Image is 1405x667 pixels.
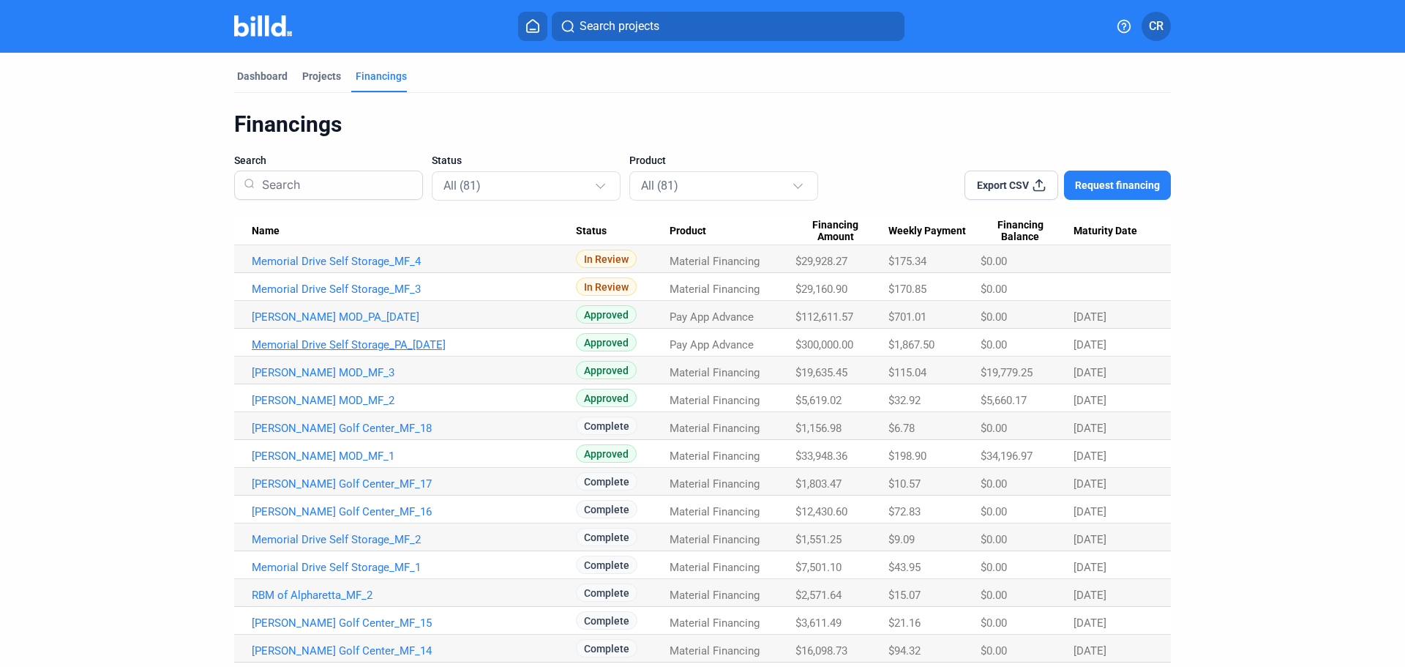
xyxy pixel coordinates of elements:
[1074,225,1153,238] div: Maturity Date
[981,533,1007,546] span: $0.00
[1074,338,1106,351] span: [DATE]
[670,225,706,238] span: Product
[234,111,1171,138] div: Financings
[670,366,760,379] span: Material Financing
[1074,366,1106,379] span: [DATE]
[795,644,847,657] span: $16,098.73
[1074,422,1106,435] span: [DATE]
[888,477,921,491] span: $10.57
[981,561,1007,574] span: $0.00
[964,171,1058,200] button: Export CSV
[576,444,637,463] span: Approved
[576,472,637,491] span: Complete
[888,450,926,463] span: $198.90
[576,333,637,351] span: Approved
[1064,171,1171,200] button: Request financing
[670,616,760,630] span: Material Financing
[981,616,1007,630] span: $0.00
[629,153,666,168] span: Product
[670,422,760,435] span: Material Financing
[576,584,637,602] span: Complete
[888,644,921,657] span: $94.32
[252,589,576,602] a: RBM of Alpharetta_MF_2
[670,477,760,491] span: Material Financing
[356,69,407,83] div: Financings
[981,219,1060,244] span: Financing Balance
[795,338,853,351] span: $300,000.00
[432,153,462,168] span: Status
[576,305,637,324] span: Approved
[888,422,915,435] span: $6.78
[977,178,1029,193] span: Export CSV
[888,338,934,351] span: $1,867.50
[576,417,637,435] span: Complete
[576,361,637,379] span: Approved
[670,338,754,351] span: Pay App Advance
[443,179,481,193] mat-select-trigger: All (81)
[981,283,1007,296] span: $0.00
[981,589,1007,602] span: $0.00
[670,255,760,268] span: Material Financing
[252,283,576,296] a: Memorial Drive Self Storage_MF_3
[888,255,926,268] span: $175.34
[580,18,659,35] span: Search projects
[641,179,678,193] mat-select-trigger: All (81)
[670,450,760,463] span: Material Financing
[795,255,847,268] span: $29,928.27
[670,310,754,324] span: Pay App Advance
[252,561,576,574] a: Memorial Drive Self Storage_MF_1
[252,533,576,546] a: Memorial Drive Self Storage_MF_2
[795,310,853,324] span: $112,611.57
[981,422,1007,435] span: $0.00
[1074,644,1106,657] span: [DATE]
[234,15,292,37] img: Billd Company Logo
[576,277,637,296] span: In Review
[981,477,1007,491] span: $0.00
[1149,18,1164,35] span: CR
[981,450,1033,463] span: $34,196.97
[981,338,1007,351] span: $0.00
[888,533,915,546] span: $9.09
[888,589,921,602] span: $15.07
[888,561,921,574] span: $43.95
[981,644,1007,657] span: $0.00
[670,225,795,238] div: Product
[252,366,576,379] a: [PERSON_NAME] MOD_MF_3
[252,422,576,435] a: [PERSON_NAME] Golf Center_MF_18
[670,505,760,518] span: Material Financing
[795,394,842,407] span: $5,619.02
[795,477,842,491] span: $1,803.47
[252,394,576,407] a: [PERSON_NAME] MOD_MF_2
[576,639,637,657] span: Complete
[252,255,576,268] a: Memorial Drive Self Storage_MF_4
[981,255,1007,268] span: $0.00
[1075,178,1160,193] span: Request financing
[1074,450,1106,463] span: [DATE]
[795,450,847,463] span: $33,948.36
[1074,394,1106,407] span: [DATE]
[981,394,1027,407] span: $5,660.17
[795,616,842,630] span: $3,611.49
[252,616,576,630] a: [PERSON_NAME] Golf Center_MF_15
[888,394,921,407] span: $32.92
[1074,310,1106,324] span: [DATE]
[1074,225,1137,238] span: Maturity Date
[252,450,576,463] a: [PERSON_NAME] MOD_MF_1
[252,644,576,657] a: [PERSON_NAME] Golf Center_MF_14
[252,310,576,324] a: [PERSON_NAME] MOD_PA_[DATE]
[576,225,670,238] div: Status
[670,394,760,407] span: Material Financing
[670,644,760,657] span: Material Financing
[1142,12,1171,41] button: CR
[576,500,637,518] span: Complete
[576,528,637,546] span: Complete
[795,283,847,296] span: $29,160.90
[1074,477,1106,491] span: [DATE]
[576,225,607,238] span: Status
[302,69,341,83] div: Projects
[1074,561,1106,574] span: [DATE]
[888,283,926,296] span: $170.85
[981,505,1007,518] span: $0.00
[1074,589,1106,602] span: [DATE]
[252,338,576,351] a: Memorial Drive Self Storage_PA_[DATE]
